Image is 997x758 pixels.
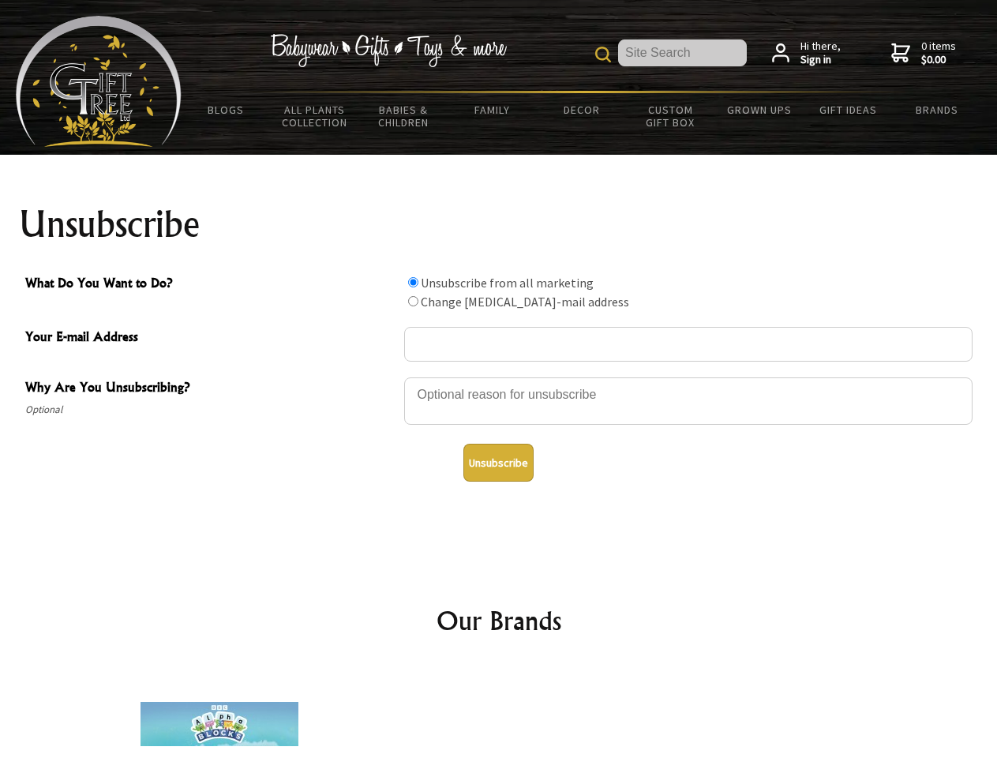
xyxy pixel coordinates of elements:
[25,377,396,400] span: Why Are You Unsubscribing?
[25,327,396,350] span: Your E-mail Address
[408,277,418,287] input: What Do You Want to Do?
[25,400,396,419] span: Optional
[891,39,956,67] a: 0 items$0.00
[25,273,396,296] span: What Do You Want to Do?
[270,34,507,67] img: Babywear - Gifts - Toys & more
[800,39,841,67] span: Hi there,
[32,602,966,640] h2: Our Brands
[404,377,973,425] textarea: Why Are You Unsubscribing?
[448,93,538,126] a: Family
[408,296,418,306] input: What Do You Want to Do?
[537,93,626,126] a: Decor
[463,444,534,482] button: Unsubscribe
[893,93,982,126] a: Brands
[19,205,979,243] h1: Unsubscribe
[182,93,271,126] a: BLOGS
[16,16,182,147] img: Babyware - Gifts - Toys and more...
[404,327,973,362] input: Your E-mail Address
[804,93,893,126] a: Gift Ideas
[772,39,841,67] a: Hi there,Sign in
[800,53,841,67] strong: Sign in
[921,39,956,67] span: 0 items
[921,53,956,67] strong: $0.00
[714,93,804,126] a: Grown Ups
[271,93,360,139] a: All Plants Collection
[626,93,715,139] a: Custom Gift Box
[595,47,611,62] img: product search
[359,93,448,139] a: Babies & Children
[421,275,594,291] label: Unsubscribe from all marketing
[618,39,747,66] input: Site Search
[421,294,629,310] label: Change [MEDICAL_DATA]-mail address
